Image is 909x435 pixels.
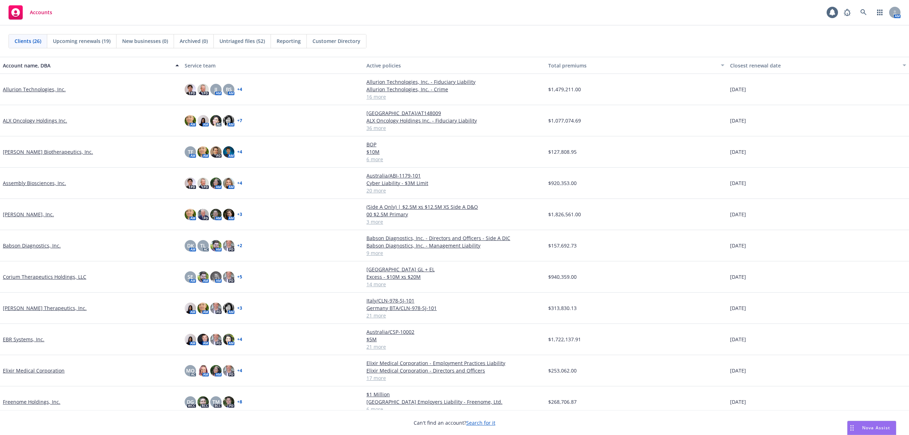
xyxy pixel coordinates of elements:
a: + 4 [237,87,242,92]
span: Clients (26) [15,37,41,45]
a: 14 more [366,281,543,288]
a: Elixir Medical Corporation - Employment Practices Liability [366,359,543,367]
span: [DATE] [730,398,746,406]
img: photo [197,84,209,95]
span: $127,808.95 [548,148,577,156]
button: Service team [182,57,364,74]
span: [DATE] [730,211,746,218]
span: New businesses (0) [122,37,168,45]
a: + 2 [237,244,242,248]
span: Archived (0) [180,37,208,45]
a: Italy/CLN-978-SJ-101 [366,297,543,304]
span: TL [200,242,206,249]
a: + 4 [237,150,242,154]
img: photo [185,84,196,95]
span: [DATE] [730,148,746,156]
img: photo [223,365,234,376]
span: SE [187,273,193,281]
a: [PERSON_NAME] Biotherapeutics, Inc. [3,148,93,156]
img: photo [210,146,222,158]
span: $1,722,137.91 [548,336,581,343]
a: EBR Systems, Inc. [3,336,44,343]
a: 17 more [366,374,543,382]
a: + 8 [237,400,242,404]
img: photo [197,365,209,376]
span: [DATE] [730,179,746,187]
span: [DATE] [730,367,746,374]
a: $10M [366,148,543,156]
img: photo [197,396,209,408]
img: photo [223,240,234,251]
span: [DATE] [730,117,746,124]
a: Elixir Medical Corporation - Directors and Officers [366,367,543,374]
span: $268,706.87 [548,398,577,406]
span: [DATE] [730,336,746,343]
img: photo [197,303,209,314]
span: $253,062.00 [548,367,577,374]
a: ALX Oncology Holdings Inc. [3,117,67,124]
a: + 4 [237,181,242,185]
span: TM [212,398,220,406]
img: photo [210,271,222,283]
a: Allurion Technologies, Inc. [3,86,66,93]
img: photo [223,146,234,158]
a: Australia/ABI-1179-101 [366,172,543,179]
img: photo [210,178,222,189]
img: photo [185,334,196,345]
button: Closest renewal date [727,57,909,74]
a: 20 more [366,187,543,194]
a: 21 more [366,312,543,319]
span: [DATE] [730,242,746,249]
span: $940,359.00 [548,273,577,281]
img: photo [223,303,234,314]
a: Babson Diagnostics, Inc. - Directors and Officers - Side A DIC [366,234,543,242]
img: photo [223,178,234,189]
img: photo [197,146,209,158]
a: 9 more [366,249,543,257]
img: photo [210,240,222,251]
img: photo [223,396,234,408]
a: 16 more [366,93,543,100]
a: Allurion Technologies, Inc. - Crime [366,86,543,93]
a: Report a Bug [840,5,854,20]
span: $157,692.73 [548,242,577,249]
img: photo [185,178,196,189]
span: [DATE] [730,86,746,93]
a: + 4 [237,369,242,373]
span: TF [188,148,193,156]
a: + 5 [237,275,242,279]
a: Assembly Biosciences, Inc. [3,179,66,187]
img: photo [210,115,222,126]
img: photo [210,209,222,220]
a: + 3 [237,212,242,217]
img: photo [197,178,209,189]
img: photo [185,115,196,126]
img: photo [185,303,196,314]
a: BOP [366,141,543,148]
span: Upcoming renewals (19) [53,37,110,45]
span: JJ [214,86,217,93]
span: DK [187,242,194,249]
span: $1,479,211.00 [548,86,581,93]
a: + 3 [237,306,242,310]
a: Corium Therapeutics Holdings, LLC [3,273,86,281]
a: 36 more [366,124,543,132]
div: Active policies [366,62,543,69]
button: Total premiums [545,57,727,74]
span: [DATE] [730,304,746,312]
span: DG [187,398,194,406]
span: Untriaged files (52) [219,37,265,45]
a: Accounts [6,2,55,22]
img: photo [197,115,209,126]
span: BS [226,86,232,93]
a: $5M [366,336,543,343]
a: Babson Diagnostics, Inc. [3,242,61,249]
a: 00 $2.5M Primary [366,211,543,218]
span: Customer Directory [312,37,360,45]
